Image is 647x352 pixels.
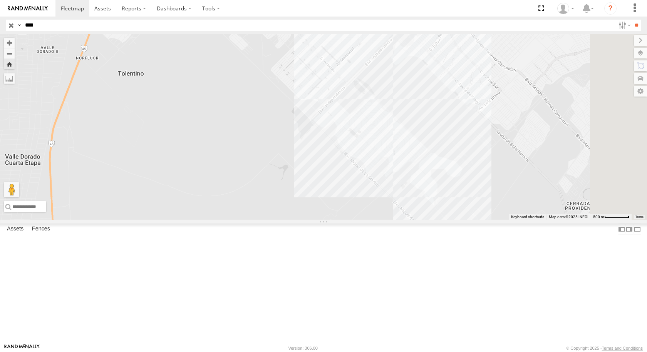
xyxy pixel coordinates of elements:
[625,224,633,235] label: Dock Summary Table to the Right
[618,224,625,235] label: Dock Summary Table to the Left
[566,346,643,350] div: © Copyright 2025 -
[555,3,577,14] div: MANUEL HERNANDEZ
[549,215,588,219] span: Map data ©2025 INEGI
[634,224,641,235] label: Hide Summary Table
[602,346,643,350] a: Terms and Conditions
[8,6,48,11] img: rand-logo.svg
[4,344,40,352] a: Visit our Website
[634,86,647,97] label: Map Settings
[511,214,544,220] button: Keyboard shortcuts
[28,224,54,235] label: Fences
[635,215,644,219] a: Terms (opens in new tab)
[288,346,318,350] div: Version: 306.00
[4,48,15,59] button: Zoom out
[4,38,15,48] button: Zoom in
[604,2,617,15] i: ?
[591,214,632,220] button: Map Scale: 500 m per 61 pixels
[4,73,15,84] label: Measure
[16,20,22,31] label: Search Query
[593,215,604,219] span: 500 m
[4,182,19,197] button: Drag Pegman onto the map to open Street View
[615,20,632,31] label: Search Filter Options
[3,224,27,235] label: Assets
[4,59,15,69] button: Zoom Home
